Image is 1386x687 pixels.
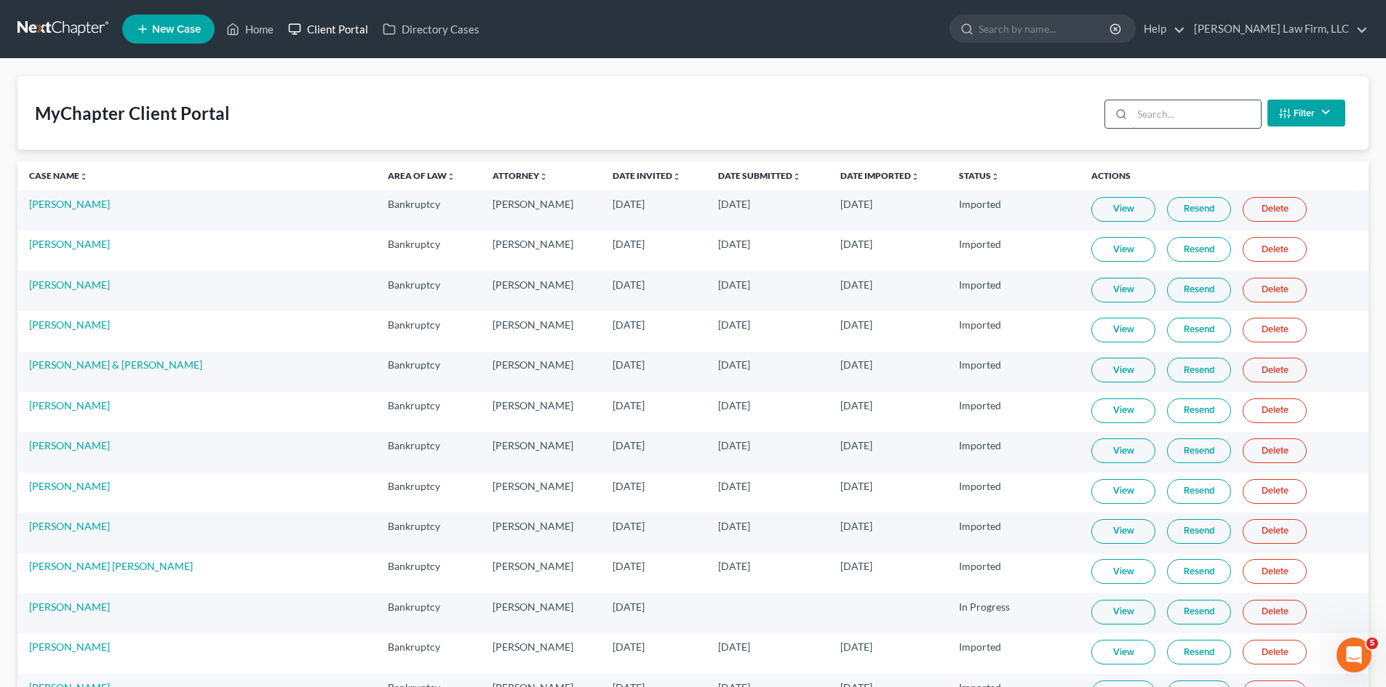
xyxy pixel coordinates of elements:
span: [DATE] [840,198,872,210]
span: [DATE] [718,480,750,492]
a: Delete [1243,318,1307,342]
a: View [1091,278,1155,302]
input: Search by name... [979,15,1112,42]
a: Resend [1167,358,1231,382]
a: Delete [1243,519,1307,544]
a: Delete [1243,197,1307,222]
a: Resend [1167,559,1231,584]
a: Resend [1167,519,1231,544]
a: Resend [1167,600,1231,624]
td: In Progress [947,593,1080,633]
a: Resend [1167,318,1231,342]
a: Resend [1167,438,1231,463]
td: [PERSON_NAME] [481,352,601,392]
a: Client Portal [281,16,375,42]
a: [PERSON_NAME] [29,600,110,613]
span: [DATE] [718,278,750,291]
span: [DATE] [613,198,645,210]
a: Resend [1167,398,1231,423]
a: [PERSON_NAME] [PERSON_NAME] [29,560,193,572]
span: [DATE] [613,640,645,653]
a: Delete [1243,479,1307,504]
a: Home [219,16,281,42]
input: Search... [1132,100,1261,128]
td: Bankruptcy [376,352,481,392]
span: [DATE] [718,358,750,371]
td: Bankruptcy [376,230,481,270]
a: View [1091,197,1155,222]
span: [DATE] [613,520,645,532]
span: [DATE] [718,640,750,653]
a: [PERSON_NAME] [29,318,110,331]
td: Bankruptcy [376,271,481,311]
span: [DATE] [613,439,645,451]
a: [PERSON_NAME] [29,399,110,411]
a: Resend [1167,479,1231,504]
span: [DATE] [718,198,750,210]
td: Bankruptcy [376,473,481,513]
th: Actions [1080,161,1369,190]
span: [DATE] [718,520,750,532]
td: [PERSON_NAME] [481,271,601,311]
i: unfold_more [991,172,1000,181]
a: Help [1136,16,1185,42]
iframe: Intercom live chat [1337,638,1371,672]
span: [DATE] [613,480,645,492]
a: View [1091,318,1155,342]
a: [PERSON_NAME] [29,238,110,250]
a: [PERSON_NAME] [29,439,110,451]
a: Delete [1243,559,1307,584]
span: [DATE] [840,358,872,371]
td: Bankruptcy [376,553,481,593]
span: [DATE] [613,600,645,613]
span: [DATE] [840,640,872,653]
a: View [1091,237,1155,262]
span: New Case [152,24,201,35]
td: Imported [947,513,1080,553]
td: [PERSON_NAME] [481,553,601,593]
a: Date Invitedunfold_more [613,170,681,181]
a: [PERSON_NAME] & [PERSON_NAME] [29,358,202,371]
i: unfold_more [672,172,681,181]
td: Bankruptcy [376,633,481,673]
a: Resend [1167,237,1231,262]
a: Resend [1167,640,1231,664]
span: [DATE] [718,439,750,451]
td: Imported [947,553,1080,593]
td: Imported [947,230,1080,270]
i: unfold_more [79,172,88,181]
span: [DATE] [840,278,872,291]
span: [DATE] [840,520,872,532]
td: Bankruptcy [376,513,481,553]
a: Case Nameunfold_more [29,170,88,181]
span: [DATE] [840,318,872,331]
span: [DATE] [613,318,645,331]
a: [PERSON_NAME] [29,198,110,210]
td: Imported [947,633,1080,673]
button: Filter [1267,100,1345,126]
td: Bankruptcy [376,432,481,472]
td: Imported [947,190,1080,230]
a: Delete [1243,237,1307,262]
a: Date Importedunfold_more [840,170,920,181]
td: Bankruptcy [376,311,481,351]
td: [PERSON_NAME] [481,513,601,553]
span: [DATE] [613,358,645,371]
a: Delete [1243,278,1307,302]
span: [DATE] [718,238,750,250]
a: Area of Lawunfold_more [388,170,455,181]
a: Delete [1243,358,1307,382]
i: unfold_more [539,172,548,181]
span: 5 [1366,638,1378,649]
span: [DATE] [840,439,872,451]
td: Bankruptcy [376,392,481,432]
td: [PERSON_NAME] [481,593,601,633]
a: View [1091,358,1155,382]
a: [PERSON_NAME] [29,640,110,653]
div: MyChapter Client Portal [35,102,230,125]
td: Bankruptcy [376,190,481,230]
span: [DATE] [840,480,872,492]
td: [PERSON_NAME] [481,473,601,513]
i: unfold_more [911,172,920,181]
span: [DATE] [718,399,750,411]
